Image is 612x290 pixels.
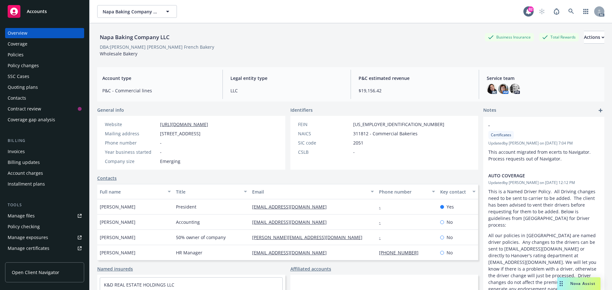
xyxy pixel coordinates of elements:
[102,87,215,94] span: P&C - Commercial lines
[488,122,583,129] span: -
[97,33,172,41] div: Napa Baking Company LLC
[488,188,599,228] p: This is a Named Driver Policy. All Driving changes need to be sent to carrier to be added. The cl...
[550,5,563,18] a: Report a Bug
[160,139,162,146] span: -
[438,184,478,199] button: Key contact
[570,281,595,286] span: Nova Assist
[160,158,180,165] span: Emerging
[97,5,177,18] button: Napa Baking Company LLC
[8,104,41,114] div: Contract review
[8,222,40,232] div: Policy checking
[376,184,437,199] button: Phone number
[5,254,84,264] a: Manage claims
[379,188,428,195] div: Phone number
[97,265,133,272] a: Named insureds
[298,130,351,137] div: NAICS
[8,39,27,49] div: Coverage
[97,107,124,113] span: General info
[102,75,215,81] span: Account type
[353,139,363,146] span: 2051
[105,158,157,165] div: Company size
[230,87,343,94] span: LLC
[97,184,173,199] button: Full name
[290,107,313,113] span: Identifiers
[539,33,579,41] div: Total Rewards
[5,179,84,189] a: Installment plans
[5,93,84,103] a: Contacts
[298,139,351,146] div: SIC code
[379,219,386,225] a: -
[597,107,604,114] a: add
[104,282,174,288] a: K&D REAL ESTATE HOLDINGS LLC
[488,180,599,186] span: Updated by [PERSON_NAME] on [DATE] 12:12 PM
[483,107,496,114] span: Notes
[250,184,376,199] button: Email
[488,172,583,179] span: AUTO COVERAGE
[8,115,55,125] div: Coverage gap analysis
[528,6,534,12] div: 82
[557,277,601,290] button: Nova Assist
[5,82,84,92] a: Quoting plans
[5,50,84,60] a: Policies
[5,39,84,49] a: Coverage
[105,121,157,128] div: Website
[447,249,453,256] span: No
[5,115,84,125] a: Coverage gap analysis
[100,188,164,195] div: Full name
[488,140,599,146] span: Updated by [PERSON_NAME] on [DATE] 7:04 PM
[447,219,453,225] span: No
[8,254,40,264] div: Manage claims
[100,219,135,225] span: [PERSON_NAME]
[105,130,157,137] div: Mailing address
[535,5,548,18] a: Start snowing
[105,149,157,155] div: Year business started
[100,44,214,50] div: DBA: [PERSON_NAME] [PERSON_NAME] French Bakery
[8,82,38,92] div: Quoting plans
[100,51,137,57] span: Wholesale Bakery
[447,234,453,241] span: No
[8,179,45,189] div: Installment plans
[176,234,226,241] span: 50% owner of company
[353,121,444,128] span: [US_EMPLOYER_IDENTIFICATION_NUMBER]
[8,28,27,38] div: Overview
[176,249,202,256] span: HR Manager
[8,146,25,157] div: Invoices
[252,219,332,225] a: [EMAIL_ADDRESS][DOMAIN_NAME]
[27,9,47,14] span: Accounts
[252,250,332,256] a: [EMAIL_ADDRESS][DOMAIN_NAME]
[8,71,29,81] div: SSC Cases
[8,50,24,60] div: Policies
[488,149,592,162] span: This account migrated from ecerts to Navigator. Process requests out of Navigator.
[105,139,157,146] div: Phone number
[5,168,84,178] a: Account charges
[5,202,84,208] div: Tools
[379,250,424,256] a: [PHONE_NUMBER]
[160,130,200,137] span: [STREET_ADDRESS]
[487,75,599,81] span: Service team
[176,219,200,225] span: Accounting
[100,234,135,241] span: [PERSON_NAME]
[8,211,35,221] div: Manage files
[5,71,84,81] a: SSC Cases
[584,31,604,44] button: Actions
[8,157,40,167] div: Billing updates
[5,138,84,144] div: Billing
[8,243,49,253] div: Manage certificates
[485,33,534,41] div: Business Insurance
[5,232,84,243] a: Manage exposures
[579,5,592,18] a: Switch app
[498,84,508,94] img: photo
[5,60,84,71] a: Policy changes
[510,84,520,94] img: photo
[5,146,84,157] a: Invoices
[440,188,469,195] div: Key contact
[252,188,367,195] div: Email
[5,222,84,232] a: Policy checking
[252,234,368,240] a: [PERSON_NAME][EMAIL_ADDRESS][DOMAIN_NAME]
[5,104,84,114] a: Contract review
[5,157,84,167] a: Billing updates
[97,175,117,181] a: Contacts
[8,93,26,103] div: Contacts
[584,31,604,43] div: Actions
